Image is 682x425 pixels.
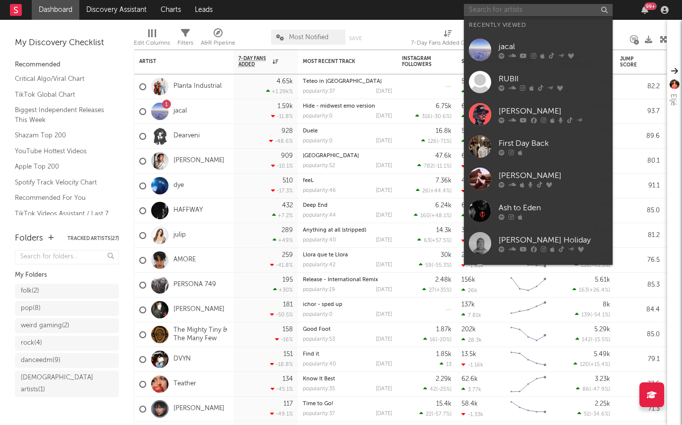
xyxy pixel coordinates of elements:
span: 42 [430,387,436,392]
button: Tracked Artists(27) [67,236,119,241]
span: 86 [582,387,589,392]
div: 233k [461,252,475,258]
div: ( ) [419,411,452,417]
div: Folders [15,233,43,244]
div: ( ) [422,287,452,293]
button: 99+ [641,6,648,14]
span: -30.6 % [432,114,450,120]
div: 3.77k [461,386,481,393]
div: 76.5 [620,254,660,266]
div: [DATE] [376,362,392,367]
div: ( ) [414,212,452,219]
div: -16 % [275,336,293,343]
div: MEMPHIS [303,153,392,159]
span: -55.3 % [433,263,450,268]
div: 14.3k [436,227,452,234]
span: -54.1 % [592,312,609,318]
div: 5.29k [594,326,610,333]
a: Shazam Top 200 [15,130,109,141]
div: 89.6 [620,130,660,142]
div: [DATE] [376,89,392,94]
a: Planta Industrial [173,82,222,91]
div: +30 % [273,287,293,293]
div: 151 [284,351,293,358]
a: feeL [303,178,314,183]
a: rüüdy. [464,259,613,292]
div: Recommended [15,59,119,71]
a: pop(8) [15,301,119,316]
div: [DATE] [376,238,392,243]
div: 195 [283,277,293,283]
span: +48.1 % [431,213,450,219]
div: 58.4k [461,401,478,407]
div: 30k [441,252,452,258]
div: 1.85k [436,351,452,358]
span: 59 [425,263,432,268]
a: jacal [464,34,613,66]
a: [DEMOGRAPHIC_DATA] artists(1) [15,370,119,397]
button: Save [349,36,362,41]
div: -1.16k [461,362,483,368]
a: Biggest Independent Releases This Week [15,105,109,125]
div: -17.3 % [271,187,293,194]
span: +44.4 % [430,188,450,194]
div: -45.1 % [271,386,293,392]
div: ( ) [575,336,610,343]
div: 137k [461,302,475,308]
div: 259 [282,252,293,258]
div: popularity: 0 [303,138,333,144]
a: [PERSON_NAME] [464,163,613,195]
a: The Mighty Tiny & The Many Few [173,326,228,343]
span: Most Notified [289,34,329,41]
div: 928 [282,128,293,134]
div: 134 [283,376,293,382]
a: RUBII [464,66,613,98]
span: +57.5 % [432,238,450,243]
div: 156k [461,277,475,283]
div: danceedm ( 9 ) [21,355,60,366]
div: ( ) [572,287,610,293]
a: [PERSON_NAME] [464,98,613,130]
div: 51.5k [461,78,476,85]
div: jacal [499,41,608,53]
div: -18.8 % [270,361,293,367]
div: 50.7k [461,128,477,134]
div: 82.2 [620,81,660,93]
div: 99 + [644,2,657,10]
div: [DATE] [376,114,392,119]
div: [DATE] [376,262,392,268]
a: folk(2) [15,284,119,299]
div: -48.6 % [269,138,293,144]
div: [DEMOGRAPHIC_DATA] artists ( 1 ) [21,372,93,396]
div: Instagram Followers [402,56,437,67]
a: [PERSON_NAME] [173,305,225,314]
span: 142 [582,337,591,343]
a: Critical Algo/Viral Chart [15,73,109,84]
span: -43.3 % [591,263,609,268]
svg: Chart title [506,347,551,372]
span: 7-Day Fans Added [238,56,270,67]
div: pop ( 8 ) [21,303,41,314]
span: 136 [581,263,590,268]
a: [PERSON_NAME] [173,157,225,165]
a: ichor - sped up [303,302,342,307]
a: Good Foot [303,327,331,332]
div: -2.62k [461,238,484,244]
div: [DATE] [376,188,392,193]
div: Spotify Monthly Listeners [461,59,536,64]
a: dye [173,182,184,190]
a: rock(4) [15,336,119,351]
div: Jump Score [620,56,645,68]
div: [PERSON_NAME] Holiday [499,234,608,246]
span: 163 [579,288,588,293]
div: Filters [177,37,193,49]
a: AMORE [173,256,196,264]
span: -20 % [437,337,450,343]
a: Teather [173,380,196,388]
div: ( ) [575,311,610,318]
div: Hide - midwest emo version [303,104,392,109]
div: popularity: 46 [303,188,336,193]
div: 79.1 [620,354,660,365]
div: ( ) [423,336,452,343]
div: Release - International Remix [303,277,392,283]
